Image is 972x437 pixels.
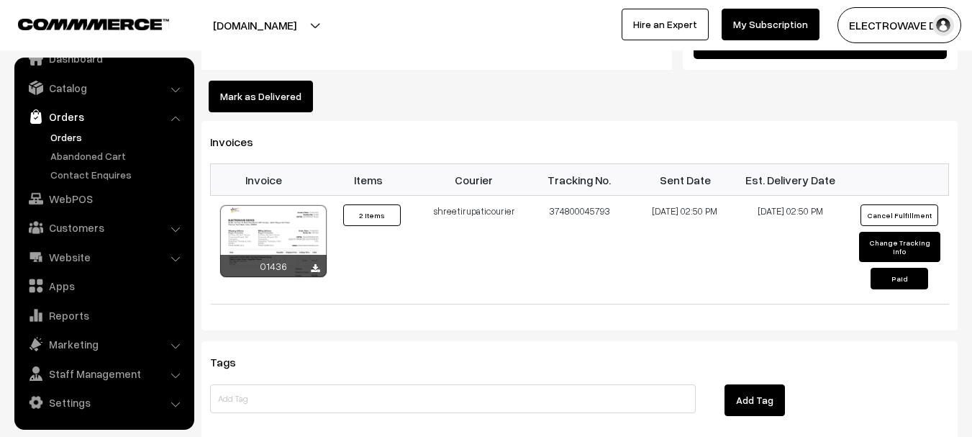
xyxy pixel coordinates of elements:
a: Orders [18,104,189,130]
a: WebPOS [18,186,189,212]
button: ELECTROWAVE DE… [837,7,961,43]
a: Abandoned Cart [47,148,189,163]
div: 01436 [220,255,327,277]
th: Est. Delivery Date [737,164,843,196]
td: [DATE] 02:50 PM [737,196,843,305]
a: Apps [18,273,189,299]
button: 2 Items [343,204,401,226]
a: Hire an Expert [622,9,709,40]
img: COMMMERCE [18,19,169,30]
td: 374800045793 [527,196,632,305]
th: Invoice [211,164,317,196]
a: Dashboard [18,45,189,71]
th: Sent Date [632,164,738,196]
td: shreetirupaticourier [422,196,527,305]
button: Change Tracking Info [859,232,940,262]
a: Staff Management [18,361,189,387]
th: Tracking No. [527,164,632,196]
button: Add Tag [725,384,785,416]
button: Mark as Delivered [209,81,313,112]
a: My Subscription [722,9,819,40]
td: [DATE] 02:50 PM [632,196,738,305]
button: Paid [871,268,928,289]
a: COMMMERCE [18,14,144,32]
a: Settings [18,389,189,415]
button: [DOMAIN_NAME] [163,7,347,43]
a: Contact Enquires [47,167,189,182]
a: Customers [18,215,189,240]
img: user [932,14,954,36]
a: Orders [47,130,189,145]
button: Cancel Fulfillment [860,204,938,226]
span: Invoices [210,135,271,149]
th: Courier [422,164,527,196]
span: Tags [210,355,253,369]
th: Items [316,164,422,196]
a: Catalog [18,75,189,101]
a: Marketing [18,331,189,357]
input: Add Tag [210,384,696,413]
a: Reports [18,302,189,328]
a: Website [18,244,189,270]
